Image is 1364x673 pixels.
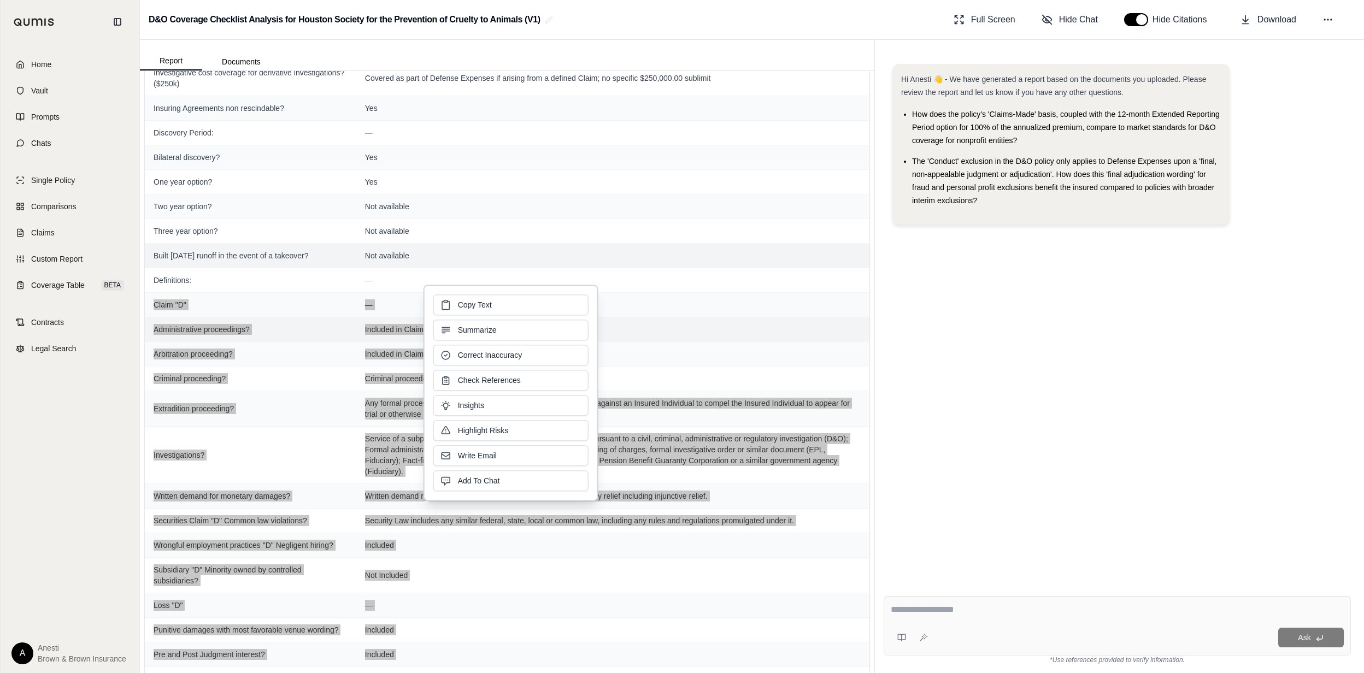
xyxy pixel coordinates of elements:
a: Home [7,52,133,76]
span: Included [365,624,861,635]
span: Add To Chat [458,475,500,486]
button: Full Screen [949,9,1020,31]
span: Discovery Period: [154,127,348,138]
span: Written demand received by an Insured for monetary or non-monetary relief including injunctive re... [365,491,861,501]
span: Any formal process initiated by a local, state or national government against an Insured Individu... [365,398,861,420]
span: Securities Claim "D" Common law violations? [154,515,348,526]
span: BETA [101,280,124,291]
span: Legal Search [31,343,77,354]
span: Included [365,649,861,660]
span: Service of a subpoena on an Insured Individual identified by name pursuant to a civil, criminal, ... [365,433,861,477]
button: Hide Chat [1037,9,1102,31]
a: Vault [7,79,133,103]
div: *Use references provided to verify information. [884,656,1351,664]
button: Highlight Risks [433,420,589,441]
span: Three year option? [154,226,348,237]
span: Home [31,59,51,70]
button: Check References [433,370,589,391]
span: Not Included [365,570,861,581]
div: A [11,642,33,664]
span: Administrative proceedings? [154,324,348,335]
span: Extradition proceeding? [154,403,348,414]
span: Chats [31,138,51,149]
span: Criminal proceeding? [154,373,348,384]
span: Brown & Brown Insurance [38,653,126,664]
span: Not available [365,201,861,212]
button: Documents [202,53,280,70]
a: Prompts [7,105,133,129]
span: Written demand for monetary damages? [154,491,348,501]
span: Included in Claim definition [365,324,861,335]
span: Wrongful employment practices "D" Negligent hiring? [154,540,348,551]
span: Included in Claim definition [365,349,861,359]
span: Definitions: [154,275,348,286]
span: Claims [31,227,55,238]
span: Punitive damages with most favorable venue wording? [154,624,348,635]
span: Investigative cost coverage for derivative investigations? ($250k) [154,67,348,89]
span: Hi Anesti 👋 - We have generated a report based on the documents you uploaded. Please review the r... [901,75,1206,97]
span: Prompts [31,111,60,122]
span: How does the policy's 'Claims-Made' basis, coupled with the 12-month Extended Reporting Period op... [912,110,1220,145]
span: Bilateral discovery? [154,152,348,163]
span: Not available [365,250,861,261]
span: The 'Conduct' exclusion in the D&O policy only applies to Defense Expenses upon a 'final, non-app... [912,157,1216,205]
span: Hide Chat [1059,13,1098,26]
span: Hide Citations [1153,13,1214,26]
button: Write Email [433,445,589,466]
a: Claims [7,221,133,245]
img: Qumis Logo [14,18,55,26]
span: Arbitration proceeding? [154,349,348,359]
span: — [365,128,373,137]
span: — [365,601,373,610]
span: Copy Text [458,299,492,310]
span: Contracts [31,317,64,328]
span: Loss "D" [154,600,348,611]
span: Insuring Agreements non rescindable? [154,103,348,114]
span: Criminal proceeding commenced by the filing of charges [365,373,861,384]
a: Custom Report [7,247,133,271]
button: Ask [1278,628,1344,647]
span: Subsidiary "D" Minority owned by controlled subsidiaries? [154,564,348,586]
span: Highlight Risks [458,425,509,436]
span: Not available [365,226,861,237]
span: Ask [1298,633,1310,642]
span: One year option? [154,176,348,187]
a: Legal Search [7,336,133,361]
span: Anesti [38,642,126,653]
a: Contracts [7,310,133,334]
button: Summarize [433,320,589,340]
span: Insights [458,400,484,411]
span: Custom Report [31,253,83,264]
button: Insights [433,395,589,416]
span: Write Email [458,450,497,461]
span: Comparisons [31,201,76,212]
a: Comparisons [7,194,133,219]
button: Download [1236,9,1301,31]
a: Chats [7,131,133,155]
button: Correct Inaccuracy [433,345,589,365]
span: Full Screen [971,13,1015,26]
span: Yes [365,152,861,163]
span: Security Law includes any similar federal, state, local or common law, including any rules and re... [365,515,861,526]
button: Collapse sidebar [109,13,126,31]
span: Yes [365,103,861,114]
span: Check References [458,375,521,386]
span: — [365,300,373,309]
span: Summarize [458,324,497,335]
span: — [365,276,373,285]
span: Vault [31,85,48,96]
span: Two year option? [154,201,348,212]
span: Coverage Table [31,280,85,291]
span: Built [DATE] runoff in the event of a takeover? [154,250,348,261]
span: Pre and Post Judgment interest? [154,649,348,660]
span: Covered as part of Defense Expenses if arising from a defined Claim; no specific $250,000.00 subl... [365,73,861,84]
h2: D&O Coverage Checklist Analysis for Houston Society for the Prevention of Cruelty to Animals (V1) [149,10,540,29]
span: Claim "D" [154,299,348,310]
span: Download [1257,13,1296,26]
span: Included [365,540,861,551]
span: Correct Inaccuracy [458,350,522,361]
a: Coverage TableBETA [7,273,133,297]
span: Single Policy [31,175,75,186]
button: Copy Text [433,294,589,315]
a: Single Policy [7,168,133,192]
